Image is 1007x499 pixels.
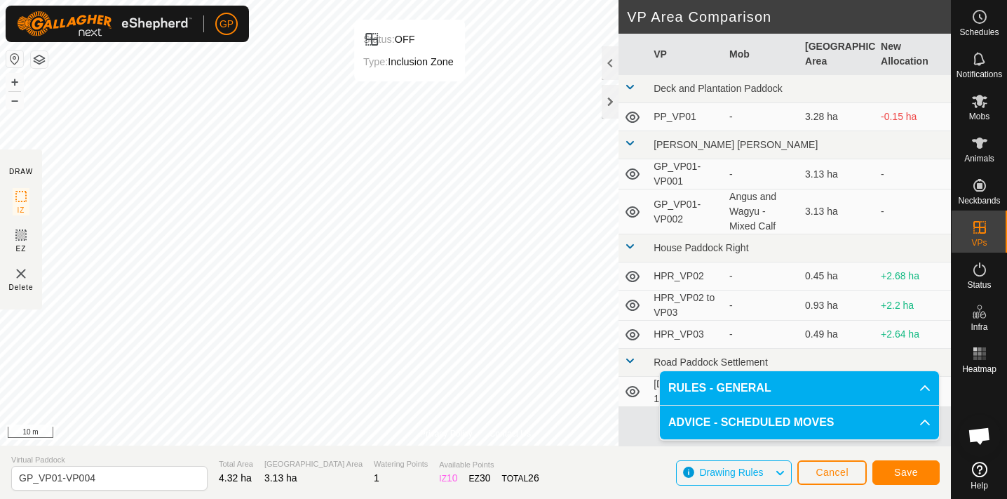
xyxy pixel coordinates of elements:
[648,262,724,291] td: HPR_VP02
[264,458,363,470] span: [GEOGRAPHIC_DATA] Area
[648,321,724,349] td: HPR_VP03
[799,34,875,75] th: [GEOGRAPHIC_DATA] Area
[31,51,48,68] button: Map Layers
[648,291,724,321] td: HPR_VP02 to VP03
[660,406,939,439] p-accordion-header: ADVICE - SCHEDULED MOVES
[6,92,23,109] button: –
[648,159,724,189] td: GP_VP01-VP001
[959,28,999,36] span: Schedules
[654,83,783,94] span: Deck and Plantation Paddock
[11,454,208,466] span: Virtual Paddock
[729,167,794,182] div: -
[9,282,34,293] span: Delete
[729,298,794,313] div: -
[875,262,951,291] td: +2.68 ha
[799,189,875,234] td: 3.13 ha
[971,239,987,247] span: VPs
[797,460,867,485] button: Cancel
[528,472,539,484] span: 26
[489,427,531,440] a: Contact Us
[799,291,875,321] td: 0.93 ha
[6,74,23,91] button: +
[648,377,724,407] td: [DATE] 182905
[219,17,234,32] span: GP
[668,414,834,431] span: ADVICE - SCHEDULED MOVES
[875,291,951,321] td: +2.2 ha
[6,51,23,67] button: Reset Map
[648,34,724,75] th: VP
[872,460,940,485] button: Save
[9,166,33,177] div: DRAW
[16,244,27,254] span: EZ
[964,154,994,163] span: Animals
[648,189,724,234] td: GP_VP01-VP002
[374,472,379,484] span: 1
[469,471,491,486] div: EZ
[699,467,763,478] span: Drawing Rules
[654,139,818,150] span: [PERSON_NAME] [PERSON_NAME]
[439,459,539,471] span: Available Points
[967,281,991,289] span: Status
[729,189,794,234] div: Angus and Wagyu - Mixed Calf
[363,31,454,48] div: OFF
[894,467,918,478] span: Save
[447,472,458,484] span: 10
[959,415,1001,457] a: Open chat
[668,380,771,397] span: RULES - GENERAL
[18,205,25,215] span: IZ
[363,56,388,67] label: Type:
[660,371,939,405] p-accordion-header: RULES - GENERAL
[627,8,951,25] h2: VP Area Comparison
[969,112,989,121] span: Mobs
[799,321,875,349] td: 0.49 ha
[502,471,539,486] div: TOTAL
[875,34,951,75] th: New Allocation
[363,53,454,70] div: Inclusion Zone
[729,327,794,342] div: -
[219,458,253,470] span: Total Area
[962,365,996,373] span: Heatmap
[374,458,428,470] span: Watering Points
[654,357,768,368] span: Road Paddock Settlement
[13,265,29,282] img: VP
[799,159,875,189] td: 3.13 ha
[648,103,724,131] td: PP_VP01
[654,242,748,253] span: House Paddock Right
[952,456,1007,495] a: Help
[219,472,252,484] span: 4.32 ha
[729,269,794,284] div: -
[971,323,987,331] span: Infra
[480,472,491,484] span: 30
[799,103,875,131] td: 3.28 ha
[875,321,951,349] td: +2.64 ha
[729,109,794,124] div: -
[875,189,951,234] td: -
[17,11,192,36] img: Gallagher Logo
[799,262,875,291] td: 0.45 ha
[439,471,457,486] div: IZ
[875,159,951,189] td: -
[420,427,473,440] a: Privacy Policy
[816,467,849,478] span: Cancel
[971,481,988,490] span: Help
[957,70,1002,79] span: Notifications
[958,197,1000,205] span: Neckbands
[724,34,799,75] th: Mob
[264,472,297,484] span: 3.13 ha
[875,103,951,131] td: -0.15 ha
